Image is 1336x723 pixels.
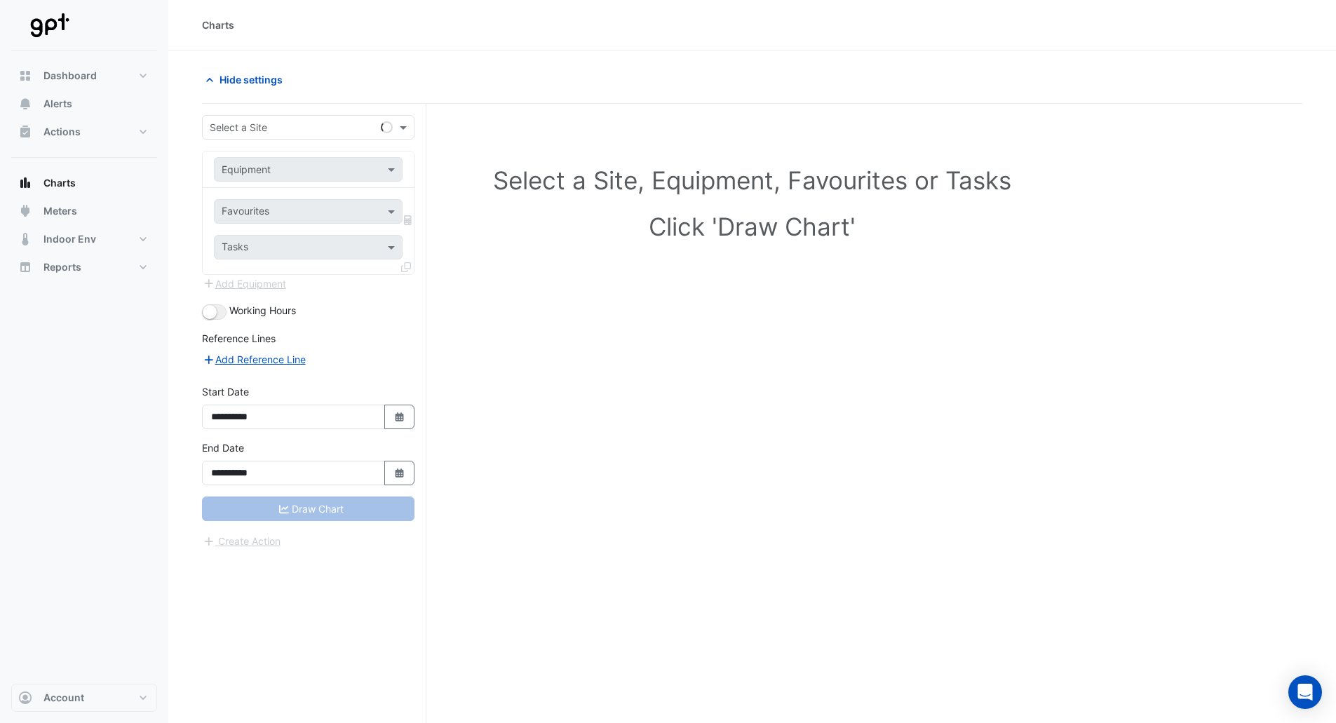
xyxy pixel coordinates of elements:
button: Meters [11,197,157,225]
div: Tasks [220,239,248,257]
span: Reports [43,260,81,274]
span: Charts [43,176,76,190]
label: Start Date [202,384,249,399]
span: Clone Favourites and Tasks from this Equipment to other Equipment [401,261,411,273]
div: Favourites [220,203,269,222]
h1: Select a Site, Equipment, Favourites or Tasks [233,165,1271,195]
app-icon: Indoor Env [18,232,32,246]
span: Indoor Env [43,232,96,246]
button: Hide settings [202,67,292,92]
span: Meters [43,204,77,218]
app-escalated-ticket-create-button: Please correct errors first [202,534,281,546]
span: Working Hours [229,304,296,316]
span: Dashboard [43,69,97,83]
span: Hide settings [220,72,283,87]
div: Charts [202,18,234,32]
app-icon: Actions [18,125,32,139]
label: Reference Lines [202,331,276,346]
button: Reports [11,253,157,281]
div: Open Intercom Messenger [1288,675,1322,709]
span: Actions [43,125,81,139]
button: Add Reference Line [202,351,306,367]
button: Actions [11,118,157,146]
app-icon: Alerts [18,97,32,111]
span: Choose Function [402,214,414,226]
button: Alerts [11,90,157,118]
h1: Click 'Draw Chart' [233,212,1271,241]
app-icon: Meters [18,204,32,218]
button: Charts [11,169,157,197]
span: Alerts [43,97,72,111]
span: Account [43,691,84,705]
app-icon: Dashboard [18,69,32,83]
app-icon: Reports [18,260,32,274]
img: Company Logo [17,11,80,39]
button: Account [11,684,157,712]
button: Dashboard [11,62,157,90]
fa-icon: Select Date [393,467,406,479]
button: Indoor Env [11,225,157,253]
label: End Date [202,440,244,455]
app-icon: Charts [18,176,32,190]
fa-icon: Select Date [393,411,406,423]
